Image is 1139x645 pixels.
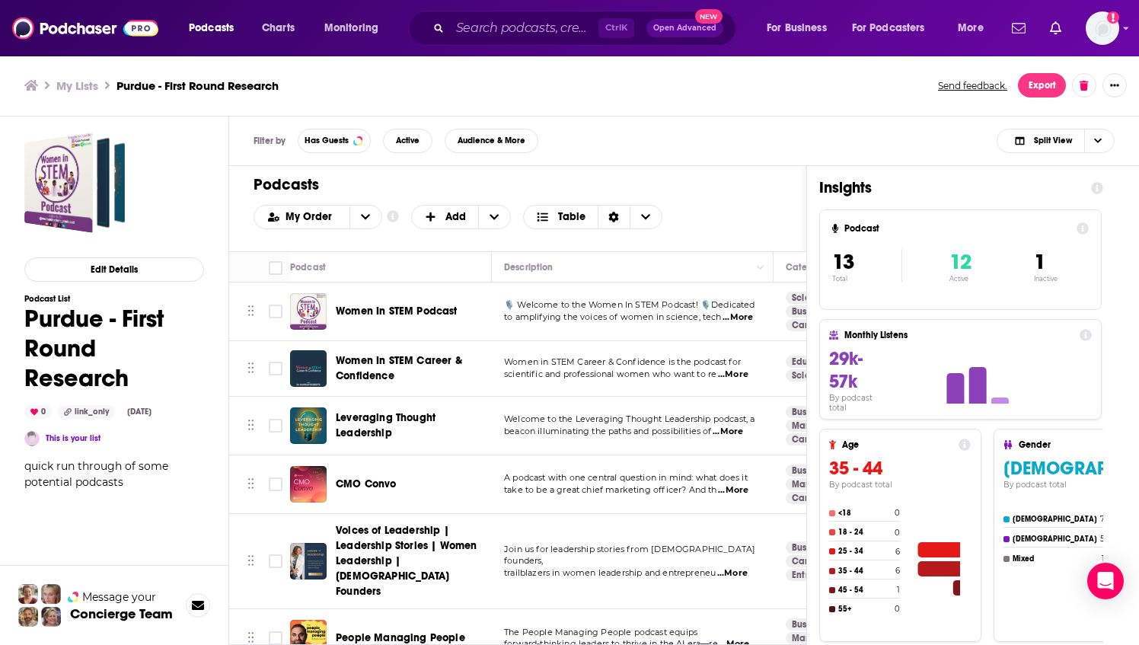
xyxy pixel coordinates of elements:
[1100,514,1105,524] h4: 7
[305,136,349,145] span: Has Guests
[336,477,397,490] span: CMO Convo
[786,433,832,445] a: Careers
[246,550,256,573] button: Move
[949,275,971,283] p: Active
[290,407,327,444] img: Leveraging Thought Leadership
[713,426,743,438] span: ...More
[504,484,717,495] span: take to be a great chief marketing officer? And th
[786,369,832,382] a: Science
[254,136,286,146] h3: Filter by
[189,18,234,39] span: Podcasts
[24,304,204,393] h1: Purdue - First Round Research
[1044,15,1067,41] a: Show notifications dropdown
[718,484,748,497] span: ...More
[18,584,38,604] img: Sydney Profile
[445,212,466,222] span: Add
[24,294,204,304] h3: Podcast List
[1013,515,1097,524] h4: [DEMOGRAPHIC_DATA]
[314,16,398,40] button: open menu
[504,299,755,310] span: 🎙️ Welcome to the Women In STEM Podcast! 🎙️Dedicated
[269,419,282,433] span: Toggle select row
[504,356,741,367] span: Women in STEM Career & Confidence is the podcast for
[12,14,158,43] img: Podchaser - Follow, Share and Rate Podcasts
[336,411,435,439] span: Leveraging Thought Leadership
[949,249,971,275] span: 12
[411,205,512,229] button: + Add
[842,16,947,40] button: open menu
[336,523,487,599] a: Voices of Leadership | Leadership Stories | Women Leadership | [DEMOGRAPHIC_DATA] Founders
[70,606,173,621] h3: Concierge Team
[756,16,846,40] button: open menu
[290,258,326,276] div: Podcast
[838,605,892,614] h4: 55+
[1086,11,1119,45] button: Show profile menu
[336,305,458,318] span: Women In STEM Podcast
[269,554,282,568] span: Toggle select row
[24,431,40,446] img: Noemi Cannella
[290,543,327,580] img: Voices of Leadership | Leadership Stories | Women Leadership | Female Founders
[336,353,487,384] a: Women In STEM Career & Confidence
[852,18,925,39] span: For Podcasters
[269,631,282,645] span: Toggle select row
[832,275,901,283] p: Total
[751,259,770,277] button: Column Actions
[290,293,327,330] img: Women In STEM Podcast
[246,473,256,496] button: Move
[832,249,854,275] span: 13
[423,11,751,46] div: Search podcasts, credits, & more...
[387,209,399,224] a: Show additional information
[269,305,282,318] span: Toggle select row
[819,178,1079,197] h1: Insights
[336,304,458,319] a: Women In STEM Podcast
[598,18,634,38] span: Ctrl K
[895,604,900,614] h4: 0
[523,205,662,229] button: Choose View
[1102,554,1105,564] h4: 1
[336,354,462,382] span: Women In STEM Career & Confidence
[336,410,487,441] a: Leveraging Thought Leadership
[24,405,52,419] div: 0
[290,350,327,387] img: Women In STEM Career & Confidence
[383,129,432,153] button: Active
[349,206,381,228] button: open menu
[829,393,892,413] h4: By podcast total
[653,24,716,32] span: Open Advanced
[895,528,900,538] h4: 0
[254,205,382,229] h2: Choose List sort
[396,136,420,145] span: Active
[504,311,722,322] span: to amplifying the voices of women in science, tech
[1107,11,1119,24] svg: Add a profile image
[254,212,349,222] button: open menu
[252,16,304,40] a: Charts
[786,319,832,331] a: Careers
[1013,535,1097,544] h4: [DEMOGRAPHIC_DATA]
[997,129,1115,153] button: Choose View
[723,311,753,324] span: ...More
[504,472,748,483] span: A podcast with one central question in mind: what does it
[786,618,834,631] a: Business
[504,544,755,567] span: Join us for leadership stories from [DEMOGRAPHIC_DATA] founders,
[286,212,337,222] span: My Order
[1086,11,1119,45] span: Logged in as ncannella
[504,567,716,578] span: trailblazers in women leadership and entrepreneu
[24,133,125,233] a: Purdue - First Round Research
[1006,15,1032,41] a: Show notifications dropdown
[786,478,842,490] a: Marketing
[24,257,204,282] button: Edit Details
[56,78,98,93] a: My Lists
[933,79,1012,92] button: Send feedback.
[1086,11,1119,45] img: User Profile
[786,632,857,644] a: Management
[786,555,832,567] a: Careers
[895,508,900,518] h4: 0
[246,300,256,323] button: Move
[1087,563,1124,599] div: Open Intercom Messenger
[504,414,755,424] span: Welcome to the Leveraging Thought Leadership podcast, a
[458,136,525,145] span: Audience & More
